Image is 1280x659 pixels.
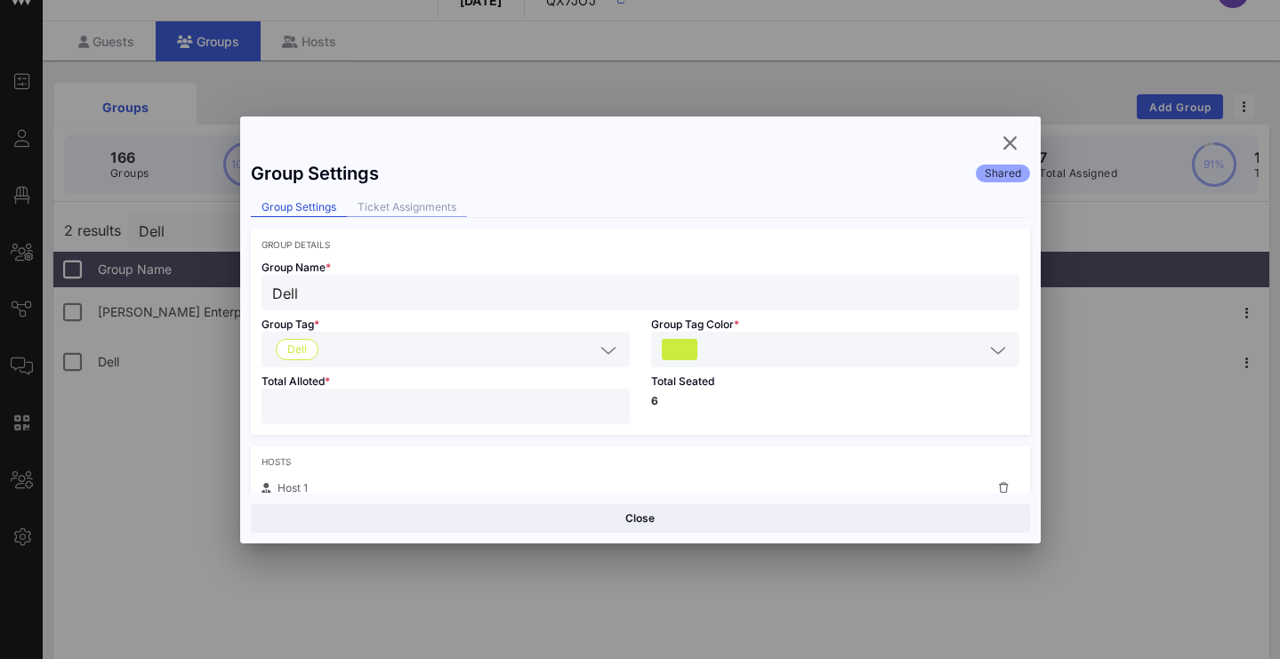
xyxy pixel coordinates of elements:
span: Host 1 [278,481,308,494]
div: Group Settings [251,163,379,184]
div: Shared [976,165,1030,182]
div: Ticket Assignments [347,198,467,217]
span: Group Tag [262,317,319,331]
span: Group Tag Color [651,317,739,331]
span: Total Seated [651,374,714,388]
div: Hosts [262,456,1019,467]
span: Dell [287,340,307,359]
p: 6 [651,396,1019,406]
div: Dell [262,332,630,367]
button: Close [251,504,1030,533]
span: Total Alloted [262,374,330,388]
span: Group Name [262,261,331,274]
div: Group Details [262,239,1019,250]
